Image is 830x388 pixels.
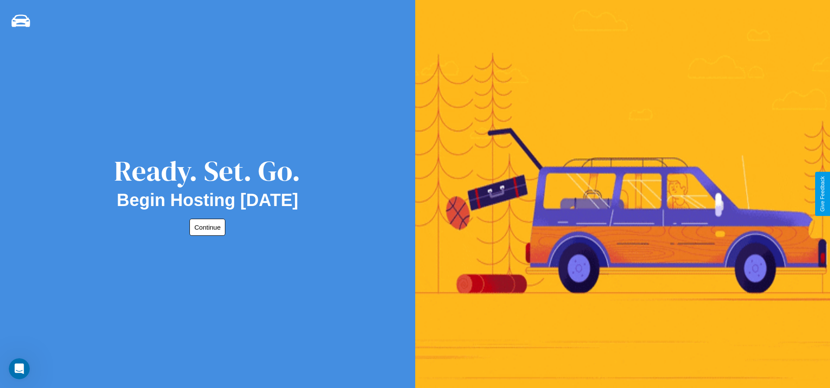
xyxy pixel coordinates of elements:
[114,151,301,190] div: Ready. Set. Go.
[117,190,298,210] h2: Begin Hosting [DATE]
[819,176,826,212] div: Give Feedback
[9,358,30,379] iframe: Intercom live chat
[189,219,225,236] button: Continue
